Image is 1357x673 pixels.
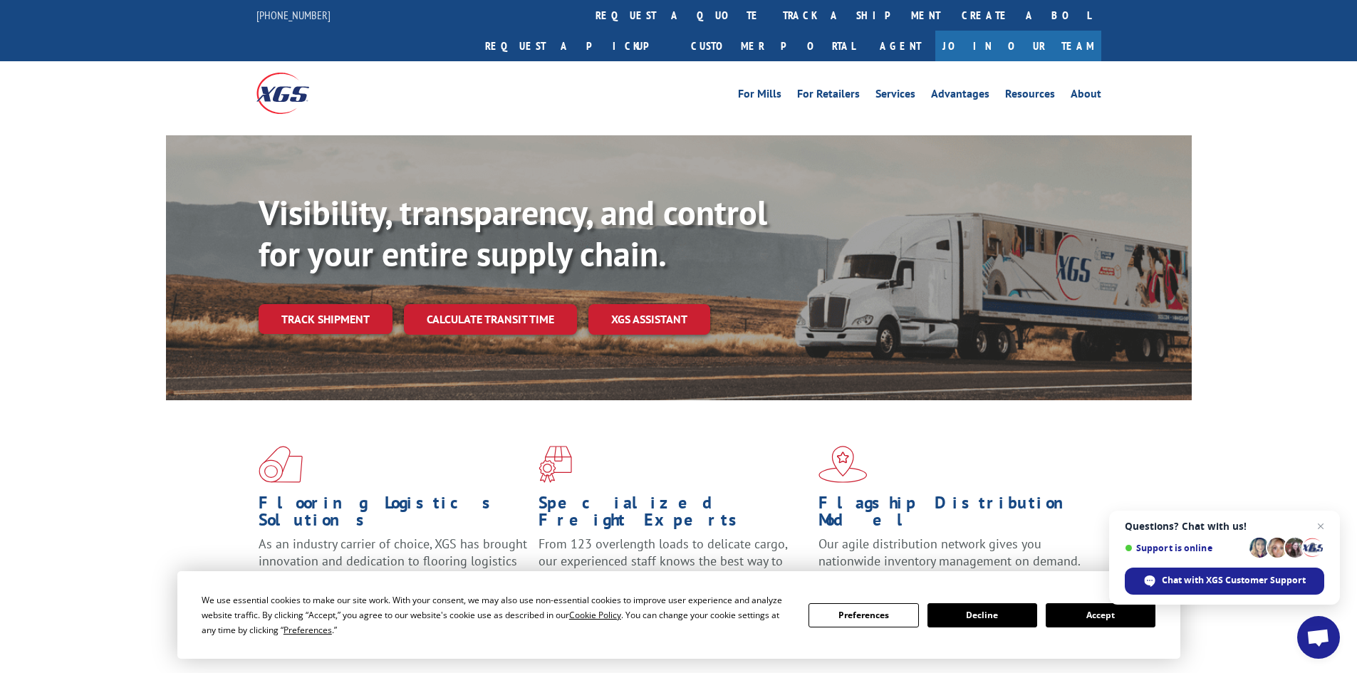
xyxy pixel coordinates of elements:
span: Our agile distribution network gives you nationwide inventory management on demand. [818,536,1081,569]
span: Cookie Policy [569,609,621,621]
button: Preferences [809,603,918,627]
a: Resources [1005,88,1055,104]
a: [PHONE_NUMBER] [256,8,331,22]
span: Questions? Chat with us! [1125,521,1324,532]
div: We use essential cookies to make our site work. With your consent, we may also use non-essential ... [202,593,791,637]
a: Track shipment [259,304,392,334]
a: Open chat [1297,616,1340,659]
img: xgs-icon-focused-on-flooring-red [539,446,572,483]
img: xgs-icon-total-supply-chain-intelligence-red [259,446,303,483]
a: Services [875,88,915,104]
a: About [1071,88,1101,104]
h1: Flagship Distribution Model [818,494,1088,536]
a: Advantages [931,88,989,104]
a: For Retailers [797,88,860,104]
img: xgs-icon-flagship-distribution-model-red [818,446,868,483]
span: Chat with XGS Customer Support [1125,568,1324,595]
a: XGS ASSISTANT [588,304,710,335]
h1: Flooring Logistics Solutions [259,494,528,536]
a: Customer Portal [680,31,865,61]
span: Support is online [1125,543,1244,553]
button: Accept [1046,603,1155,627]
div: Cookie Consent Prompt [177,571,1180,659]
span: Preferences [284,624,332,636]
button: Decline [927,603,1037,627]
a: Request a pickup [474,31,680,61]
a: For Mills [738,88,781,104]
a: Join Our Team [935,31,1101,61]
a: Calculate transit time [404,304,577,335]
p: From 123 overlength loads to delicate cargo, our experienced staff knows the best way to move you... [539,536,808,599]
span: Chat with XGS Customer Support [1162,574,1306,587]
a: Agent [865,31,935,61]
h1: Specialized Freight Experts [539,494,808,536]
span: As an industry carrier of choice, XGS has brought innovation and dedication to flooring logistics... [259,536,527,586]
b: Visibility, transparency, and control for your entire supply chain. [259,190,767,276]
